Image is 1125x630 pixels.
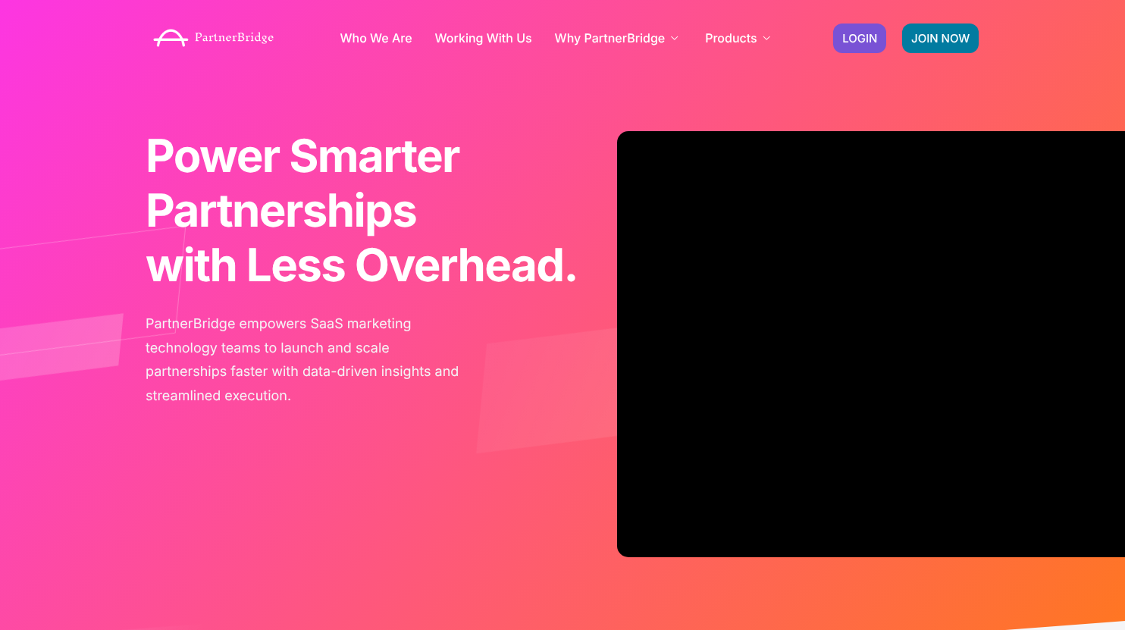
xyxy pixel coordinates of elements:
a: Why PartnerBridge [555,32,683,44]
a: Products [705,32,774,44]
span: LOGIN [842,33,877,44]
a: Who We Are [340,32,412,44]
span: JOIN NOW [911,33,970,44]
a: LOGIN [833,24,886,53]
b: with Less Overhead. [146,238,578,293]
a: JOIN NOW [902,24,979,53]
p: PartnerBridge empowers SaaS marketing technology teams to launch and scale partnerships faster wi... [146,312,464,408]
span: Power Smarter Partnerships [146,129,459,238]
a: Working With Us [435,32,532,44]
